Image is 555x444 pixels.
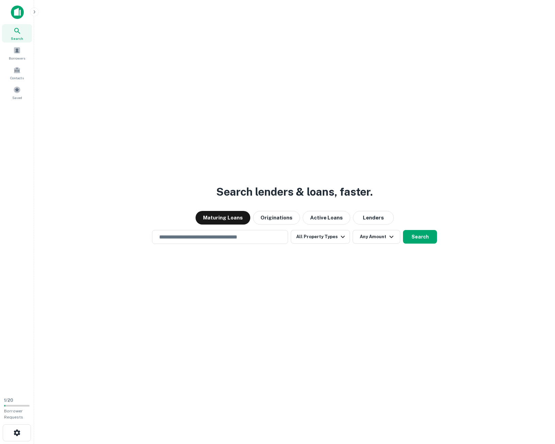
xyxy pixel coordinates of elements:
[353,230,400,244] button: Any Amount
[353,211,394,225] button: Lenders
[291,230,350,244] button: All Property Types
[10,75,24,81] span: Contacts
[4,409,23,420] span: Borrower Requests
[216,184,373,200] h3: Search lenders & loans, faster.
[2,64,32,82] a: Contacts
[11,5,24,19] img: capitalize-icon.png
[521,390,555,422] iframe: Chat Widget
[253,211,300,225] button: Originations
[9,55,25,61] span: Borrowers
[2,83,32,102] a: Saved
[196,211,250,225] button: Maturing Loans
[403,230,437,244] button: Search
[12,95,22,100] span: Saved
[11,36,23,41] span: Search
[2,44,32,62] a: Borrowers
[303,211,350,225] button: Active Loans
[4,398,13,403] span: 1 / 20
[2,24,32,43] a: Search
